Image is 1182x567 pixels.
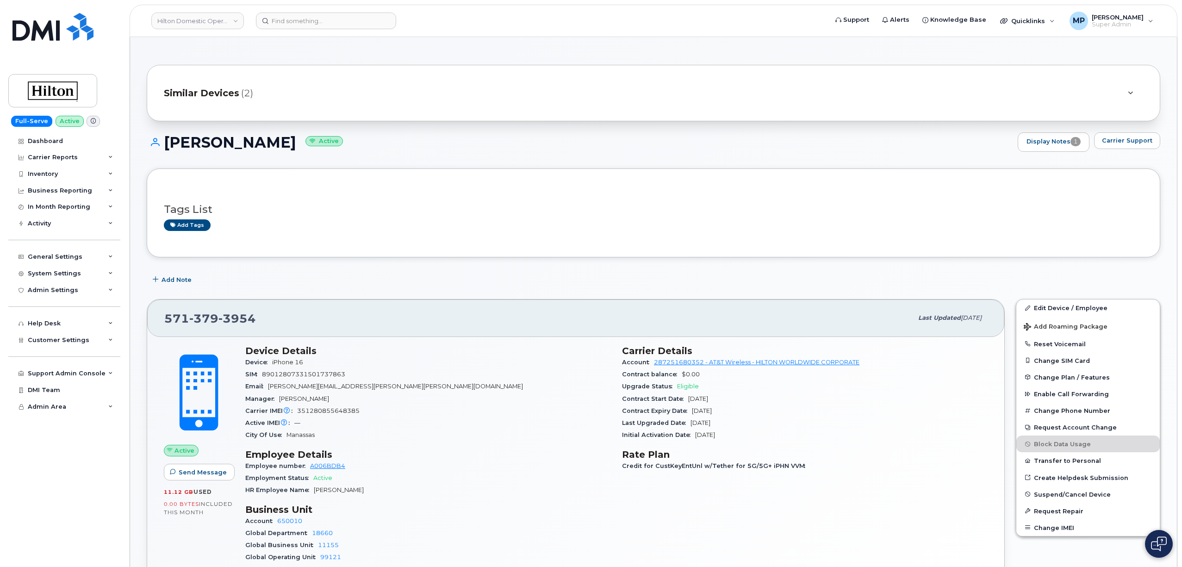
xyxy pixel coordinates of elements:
span: 1 [1070,137,1081,146]
button: Send Message [164,464,235,480]
span: City Of Use [245,431,286,438]
span: Initial Activation Date [622,431,695,438]
button: Transfer to Personal [1016,452,1160,469]
a: 11155 [318,542,339,548]
span: [PERSON_NAME][EMAIL_ADDRESS][PERSON_NAME][PERSON_NAME][DOMAIN_NAME] [268,383,523,390]
span: HR Employee Name [245,486,314,493]
button: Add Note [147,271,199,288]
span: iPhone 16 [272,359,303,366]
h3: Device Details [245,345,611,356]
span: Eligible [677,383,699,390]
span: 3954 [218,312,256,325]
span: Account [622,359,654,366]
h3: Employee Details [245,449,611,460]
button: Request Repair [1016,503,1160,519]
span: Contract balance [622,371,682,378]
span: 379 [189,312,218,325]
button: Change SIM Card [1016,352,1160,369]
span: 89012807331501737863 [262,371,345,378]
span: Carrier Support [1102,136,1152,145]
span: included this month [164,500,233,516]
span: [DATE] [692,407,712,414]
span: Credit for CustKeyEntUnl w/Tether for 5G/5G+ iPHN VVM [622,462,810,469]
span: (2) [241,87,253,100]
a: Add tags [164,219,211,231]
button: Suspend/Cancel Device [1016,486,1160,503]
span: Global Operating Unit [245,554,320,561]
button: Change IMEI [1016,519,1160,536]
span: Manassas [286,431,315,438]
h3: Carrier Details [622,345,988,356]
span: — [294,419,300,426]
span: [DATE] [688,395,708,402]
span: used [193,488,212,495]
span: Upgrade Status [622,383,677,390]
a: 650010 [277,517,302,524]
span: Device [245,359,272,366]
button: Change Plan / Features [1016,369,1160,386]
span: Employee number [245,462,310,469]
button: Enable Call Forwarding [1016,386,1160,402]
span: Change Plan / Features [1034,374,1110,380]
small: Active [305,136,343,147]
h1: [PERSON_NAME] [147,134,1013,150]
span: 351280855648385 [297,407,360,414]
h3: Rate Plan [622,449,988,460]
a: 18660 [312,530,333,536]
button: Reset Voicemail [1016,336,1160,352]
button: Request Account Change [1016,419,1160,436]
button: Carrier Support [1094,132,1160,149]
a: Create Helpdesk Submission [1016,469,1160,486]
span: Contract Expiry Date [622,407,692,414]
span: Account [245,517,277,524]
button: Add Roaming Package [1016,317,1160,336]
span: 0.00 Bytes [164,501,199,507]
span: Last updated [918,314,961,321]
button: Block Data Usage [1016,436,1160,452]
span: Enable Call Forwarding [1034,391,1109,398]
span: Similar Devices [164,87,239,100]
span: Contract Start Date [622,395,688,402]
span: SIM [245,371,262,378]
span: Global Department [245,530,312,536]
span: Active [313,474,332,481]
span: Global Business Unit [245,542,318,548]
img: Open chat [1151,536,1167,551]
a: Edit Device / Employee [1016,299,1160,316]
span: Send Message [179,468,227,477]
span: Employment Status [245,474,313,481]
span: Last Upgraded Date [622,419,691,426]
h3: Tags List [164,204,1143,215]
span: [DATE] [695,431,715,438]
span: 11.12 GB [164,489,193,495]
span: Active [174,446,194,455]
h3: Business Unit [245,504,611,515]
span: Email [245,383,268,390]
span: Manager [245,395,279,402]
a: A006BDB4 [310,462,345,469]
a: 99121 [320,554,341,561]
a: 287251680352 - AT&T Wireless - HILTON WORLDWIDE CORPORATE [654,359,859,366]
span: [PERSON_NAME] [314,486,364,493]
span: 571 [164,312,256,325]
span: Add Roaming Package [1024,323,1107,332]
span: Carrier IMEI [245,407,297,414]
span: [PERSON_NAME] [279,395,329,402]
span: Active IMEI [245,419,294,426]
a: Display Notes1 [1018,132,1089,152]
span: Add Note [162,275,192,284]
span: [DATE] [691,419,710,426]
span: $0.00 [682,371,700,378]
span: Suspend/Cancel Device [1034,491,1111,498]
button: Change Phone Number [1016,402,1160,419]
span: [DATE] [961,314,982,321]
